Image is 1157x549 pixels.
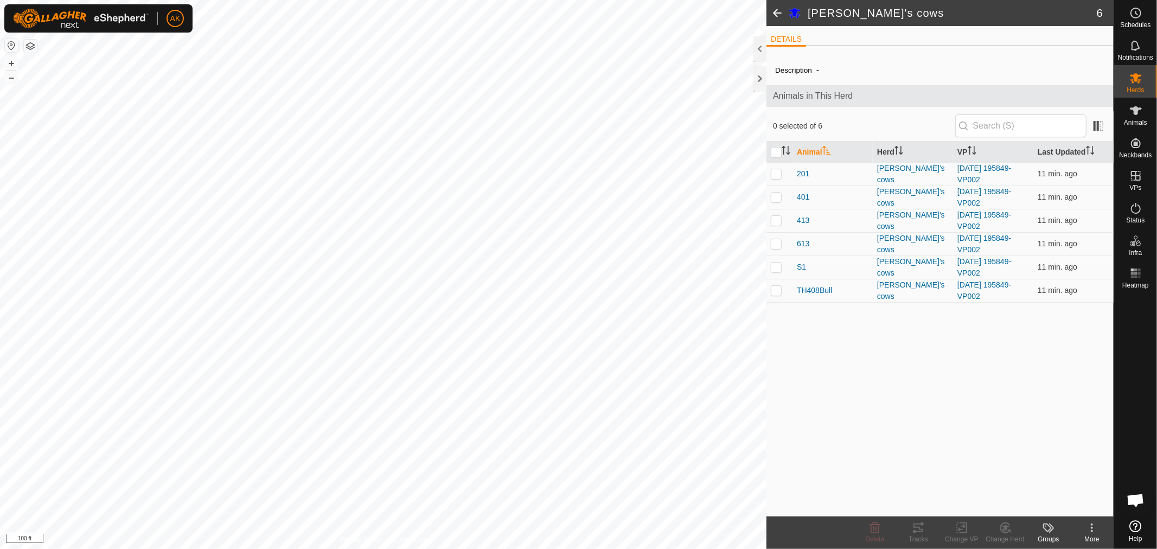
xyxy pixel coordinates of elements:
a: [DATE] 195849-VP002 [957,164,1011,184]
div: [PERSON_NAME]'s cows [877,186,949,209]
div: [PERSON_NAME]'s cows [877,279,949,302]
div: Open chat [1120,484,1152,516]
p-sorticon: Activate to sort [782,148,790,156]
div: [PERSON_NAME]'s cows [877,163,949,186]
a: [DATE] 195849-VP002 [957,234,1011,254]
th: Last Updated [1033,142,1114,163]
span: Sep 9, 2025, 7:50 AM [1038,286,1077,295]
p-sorticon: Activate to sort [822,148,831,156]
div: [PERSON_NAME]'s cows [877,209,949,232]
div: Tracks [897,534,940,544]
li: DETAILS [766,34,806,47]
label: Description [775,66,812,74]
th: Animal [792,142,873,163]
h2: [PERSON_NAME]'s cows [808,7,1097,20]
a: [DATE] 195849-VP002 [957,280,1011,301]
span: Sep 9, 2025, 7:50 AM [1038,216,1077,225]
span: Heatmap [1122,282,1149,289]
span: 0 selected of 6 [773,120,955,132]
a: [DATE] 195849-VP002 [957,257,1011,277]
a: Contact Us [394,535,426,545]
span: Status [1126,217,1145,224]
th: Herd [873,142,953,163]
span: Help [1129,535,1142,542]
input: Search (S) [955,114,1086,137]
span: 413 [797,215,809,226]
a: [DATE] 195849-VP002 [957,187,1011,207]
div: More [1070,534,1114,544]
a: Privacy Policy [341,535,381,545]
span: Animals [1124,119,1147,126]
div: [PERSON_NAME]'s cows [877,256,949,279]
span: Delete [866,535,885,543]
span: Herds [1127,87,1144,93]
span: Sep 9, 2025, 7:50 AM [1038,263,1077,271]
span: VPs [1129,184,1141,191]
span: Sep 9, 2025, 7:50 AM [1038,239,1077,248]
a: Help [1114,516,1157,546]
span: TH408Bull [797,285,832,296]
button: Map Layers [24,40,37,53]
span: Notifications [1118,54,1153,61]
span: 6 [1097,5,1103,21]
button: Reset Map [5,39,18,52]
p-sorticon: Activate to sort [968,148,976,156]
span: S1 [797,261,806,273]
span: Animals in This Herd [773,90,1107,103]
span: 401 [797,191,809,203]
span: 613 [797,238,809,250]
div: [PERSON_NAME]'s cows [877,233,949,256]
p-sorticon: Activate to sort [1086,148,1095,156]
span: Neckbands [1119,152,1152,158]
img: Gallagher Logo [13,9,149,28]
button: + [5,57,18,70]
span: - [812,61,823,79]
th: VP [953,142,1033,163]
p-sorticon: Activate to sort [894,148,903,156]
span: Sep 9, 2025, 7:50 AM [1038,193,1077,201]
span: 201 [797,168,809,180]
button: – [5,71,18,84]
span: AK [170,13,181,24]
div: Change Herd [983,534,1027,544]
span: Schedules [1120,22,1150,28]
div: Change VP [940,534,983,544]
a: [DATE] 195849-VP002 [957,210,1011,231]
span: Infra [1129,250,1142,256]
span: Sep 9, 2025, 7:50 AM [1038,169,1077,178]
div: Groups [1027,534,1070,544]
